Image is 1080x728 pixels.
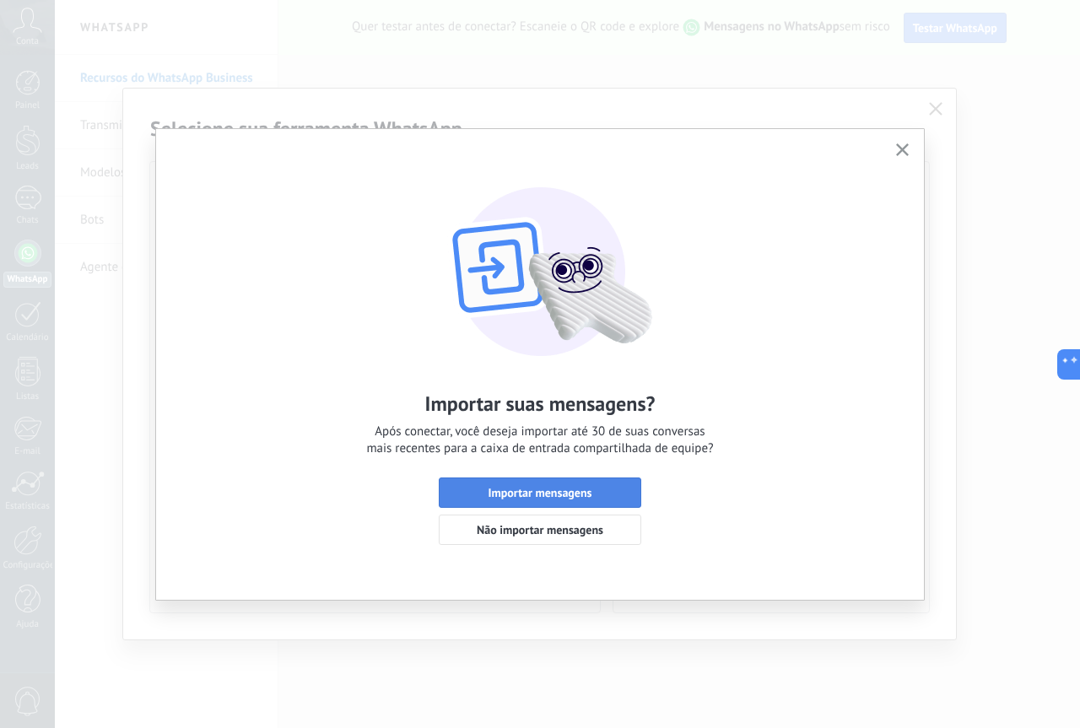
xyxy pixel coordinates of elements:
span: Não importar mensagens [477,524,603,536]
span: Importar mensagens [489,487,592,499]
button: Não importar mensagens [439,515,641,545]
button: Importar mensagens [439,477,641,508]
h2: Importar suas mensagens? [425,391,656,417]
span: Após conectar, você deseja importar até 30 de suas conversas mais recentes para a caixa de entrad... [366,423,713,457]
img: wa-lite-import.png [354,154,726,357]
